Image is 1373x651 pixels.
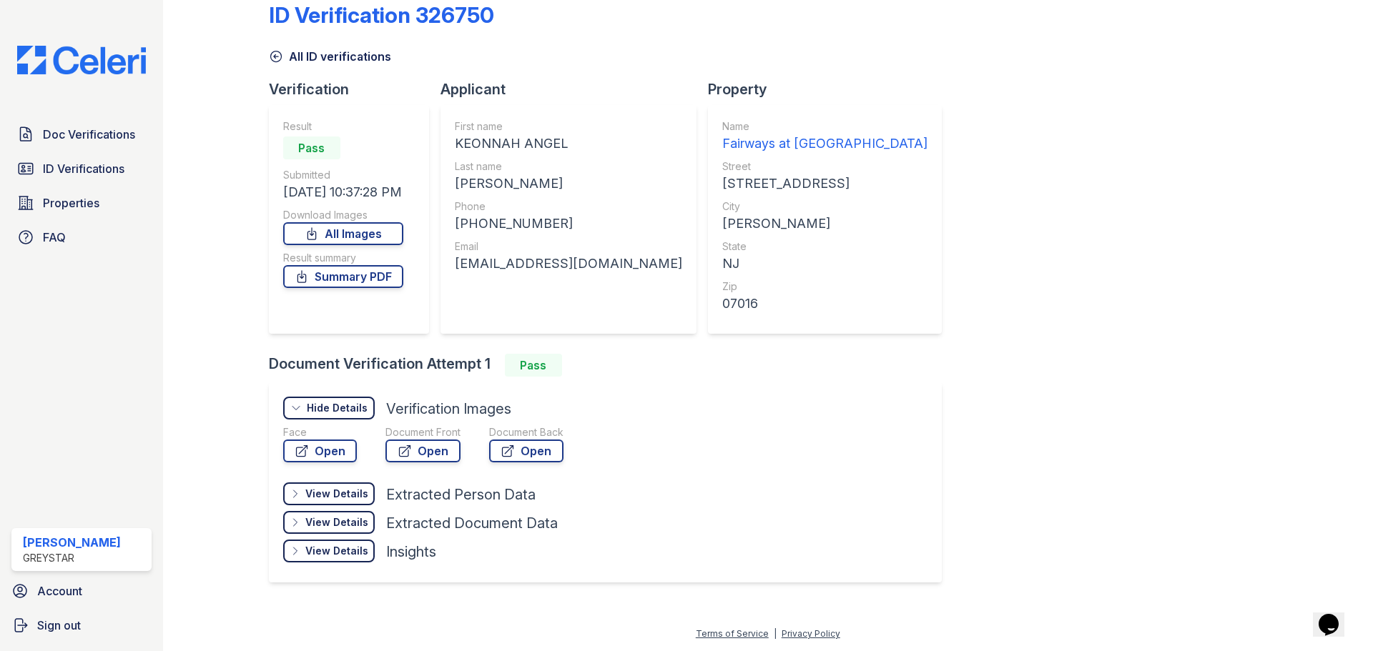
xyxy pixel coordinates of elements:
[385,439,461,462] a: Open
[455,119,682,134] div: First name
[722,294,927,314] div: 07016
[43,229,66,246] span: FAQ
[283,265,403,288] a: Summary PDF
[11,154,152,183] a: ID Verifications
[305,515,368,530] div: View Details
[722,174,927,194] div: [STREET_ADDRESS]
[283,136,340,159] div: Pass
[455,214,682,234] div: [PHONE_NUMBER]
[6,611,157,640] a: Sign out
[505,354,562,377] div: Pass
[386,399,511,419] div: Verification Images
[489,439,564,462] a: Open
[774,628,777,639] div: |
[23,551,121,565] div: Greystar
[1313,594,1359,637] iframe: chat widget
[283,182,403,202] div: [DATE] 10:37:28 PM
[43,126,135,143] span: Doc Verifications
[305,544,368,558] div: View Details
[455,239,682,254] div: Email
[722,134,927,154] div: Fairways at [GEOGRAPHIC_DATA]
[386,513,558,533] div: Extracted Document Data
[489,425,564,439] div: Document Back
[269,354,953,377] div: Document Verification Attempt 1
[722,254,927,274] div: NJ
[6,46,157,74] img: CE_Logo_Blue-a8612792a0a2168367f1c8372b55b34899dd931a85d93a1a3d3e32e68fde9ad4.png
[455,254,682,274] div: [EMAIL_ADDRESS][DOMAIN_NAME]
[722,214,927,234] div: [PERSON_NAME]
[283,251,403,265] div: Result summary
[43,160,124,177] span: ID Verifications
[283,119,403,134] div: Result
[43,194,99,212] span: Properties
[11,120,152,149] a: Doc Verifications
[283,168,403,182] div: Submitted
[722,199,927,214] div: City
[386,542,436,562] div: Insights
[455,174,682,194] div: [PERSON_NAME]
[269,79,441,99] div: Verification
[305,487,368,501] div: View Details
[385,425,461,439] div: Document Front
[696,628,769,639] a: Terms of Service
[455,134,682,154] div: KEONNAH ANGEL
[782,628,840,639] a: Privacy Policy
[283,208,403,222] div: Download Images
[722,119,927,134] div: Name
[283,222,403,245] a: All Images
[307,401,368,415] div: Hide Details
[6,577,157,605] a: Account
[11,189,152,217] a: Properties
[386,484,536,505] div: Extracted Person Data
[37,617,81,634] span: Sign out
[455,159,682,174] div: Last name
[37,582,82,600] span: Account
[441,79,708,99] div: Applicant
[722,239,927,254] div: State
[722,119,927,154] a: Name Fairways at [GEOGRAPHIC_DATA]
[269,48,391,65] a: All ID verifications
[708,79,953,99] div: Property
[23,534,121,551] div: [PERSON_NAME]
[283,425,357,439] div: Face
[11,223,152,252] a: FAQ
[722,159,927,174] div: Street
[283,439,357,462] a: Open
[455,199,682,214] div: Phone
[269,2,494,28] div: ID Verification 326750
[722,279,927,294] div: Zip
